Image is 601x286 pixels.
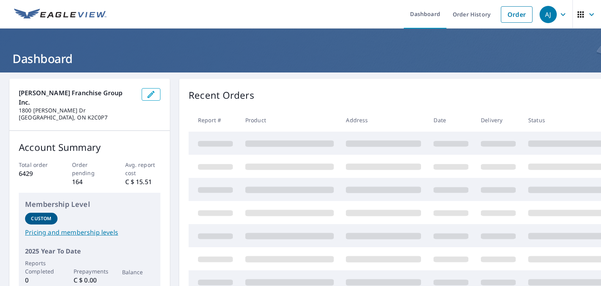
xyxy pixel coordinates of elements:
[25,246,154,256] p: 2025 Year To Date
[72,161,108,177] p: Order pending
[125,161,161,177] p: Avg. report cost
[72,177,108,186] p: 164
[14,9,106,20] img: EV Logo
[74,267,106,275] p: Prepayments
[501,6,533,23] a: Order
[122,268,155,276] p: Balance
[340,109,427,132] th: Address
[239,109,340,132] th: Product
[540,6,557,23] div: AJ
[25,199,154,210] p: Membership Level
[19,161,54,169] p: Total order
[427,109,475,132] th: Date
[19,140,160,154] p: Account Summary
[19,88,135,107] p: [PERSON_NAME] Franchise Group Inc.
[189,88,254,102] p: Recent Orders
[189,109,239,132] th: Report #
[19,169,54,178] p: 6429
[125,177,161,186] p: C $ 15.51
[31,215,51,222] p: Custom
[25,228,154,237] a: Pricing and membership levels
[9,51,592,67] h1: Dashboard
[74,275,106,285] p: C $ 0.00
[19,114,135,121] p: [GEOGRAPHIC_DATA], ON K2C0P7
[19,107,135,114] p: 1800 [PERSON_NAME] Dr
[475,109,522,132] th: Delivery
[25,275,58,285] p: 0
[25,259,58,275] p: Reports Completed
